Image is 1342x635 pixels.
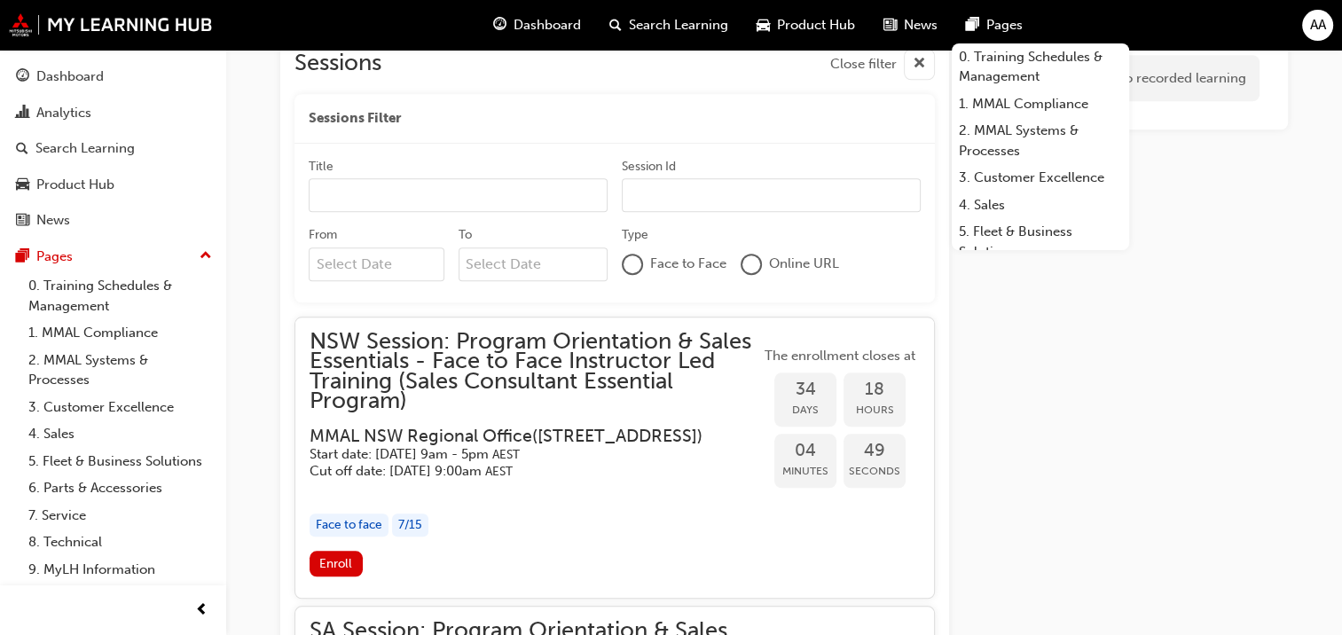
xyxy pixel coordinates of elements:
[629,15,728,35] span: Search Learning
[595,7,742,43] a: search-iconSearch Learning
[21,394,219,421] a: 3. Customer Excellence
[310,332,920,584] button: NSW Session: Program Orientation & Sales Essentials - Face to Face Instructor Led Training (Sales...
[7,204,219,237] a: News
[844,461,906,482] span: Seconds
[774,441,836,461] span: 04
[492,447,520,462] span: Australian Eastern Standard Time AEST
[986,15,1023,35] span: Pages
[195,600,208,622] span: prev-icon
[1302,10,1333,41] button: AA
[16,141,28,157] span: search-icon
[7,60,219,93] a: Dashboard
[7,97,219,129] a: Analytics
[952,7,1037,43] a: pages-iconPages
[21,556,219,584] a: 9. MyLH Information
[844,380,906,400] span: 18
[622,158,676,176] div: Session Id
[757,14,770,36] span: car-icon
[309,108,401,129] span: Sessions Filter
[392,513,428,537] div: 7 / 15
[609,14,622,36] span: search-icon
[309,178,608,212] input: Title
[200,245,212,268] span: up-icon
[35,138,135,159] div: Search Learning
[844,441,906,461] span: 49
[310,332,760,412] span: NSW Session: Program Orientation & Sales Essentials - Face to Face Instructor Led Training (Sales...
[36,210,70,231] div: News
[459,247,608,281] input: To
[16,213,29,229] span: news-icon
[952,192,1129,219] a: 4. Sales
[1310,15,1326,35] span: AA
[21,420,219,448] a: 4. Sales
[36,103,91,123] div: Analytics
[309,226,337,244] div: From
[310,463,732,480] h5: Cut off date: [DATE] 9:00am
[21,474,219,502] a: 6. Parts & Accessories
[650,254,726,274] span: Face to Face
[913,53,926,75] span: cross-icon
[774,380,836,400] span: 34
[21,347,219,394] a: 2. MMAL Systems & Processes
[479,7,595,43] a: guage-iconDashboard
[16,249,29,265] span: pages-icon
[36,247,73,267] div: Pages
[1102,55,1260,102] div: No recorded learning
[952,117,1129,164] a: 2. MMAL Systems & Processes
[21,583,219,610] a: All Pages
[830,49,935,80] button: Close filter
[36,175,114,195] div: Product Hub
[309,158,334,176] div: Title
[952,90,1129,118] a: 1. MMAL Compliance
[514,15,581,35] span: Dashboard
[36,67,104,87] div: Dashboard
[769,254,839,274] span: Online URL
[21,319,219,347] a: 1. MMAL Compliance
[830,54,897,74] span: Close filter
[7,169,219,201] a: Product Hub
[7,132,219,165] a: Search Learning
[16,69,29,85] span: guage-icon
[622,226,648,244] div: Type
[493,14,506,36] span: guage-icon
[777,15,855,35] span: Product Hub
[952,43,1129,90] a: 0. Training Schedules & Management
[21,448,219,475] a: 5. Fleet & Business Solutions
[7,240,219,273] button: Pages
[774,461,836,482] span: Minutes
[21,502,219,529] a: 7. Service
[869,7,952,43] a: news-iconNews
[774,400,836,420] span: Days
[21,529,219,556] a: 8. Technical
[310,551,363,576] button: Enroll
[485,464,513,479] span: Australian Eastern Standard Time AEST
[319,556,352,571] span: Enroll
[310,513,388,537] div: Face to face
[742,7,869,43] a: car-iconProduct Hub
[459,226,472,244] div: To
[952,218,1129,265] a: 5. Fleet & Business Solutions
[844,400,906,420] span: Hours
[9,13,213,36] img: mmal
[966,14,979,36] span: pages-icon
[294,49,381,80] h2: Sessions
[310,426,732,446] h3: MMAL NSW Regional Office ( [STREET_ADDRESS] )
[309,247,444,281] input: From
[760,346,920,366] span: The enrollment closes at
[7,57,219,240] button: DashboardAnalyticsSearch LearningProduct HubNews
[952,164,1129,192] a: 3. Customer Excellence
[883,14,897,36] span: news-icon
[21,272,219,319] a: 0. Training Schedules & Management
[310,446,732,463] h5: Start date: [DATE] 9am - 5pm
[622,178,921,212] input: Session Id
[16,106,29,122] span: chart-icon
[16,177,29,193] span: car-icon
[904,15,938,35] span: News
